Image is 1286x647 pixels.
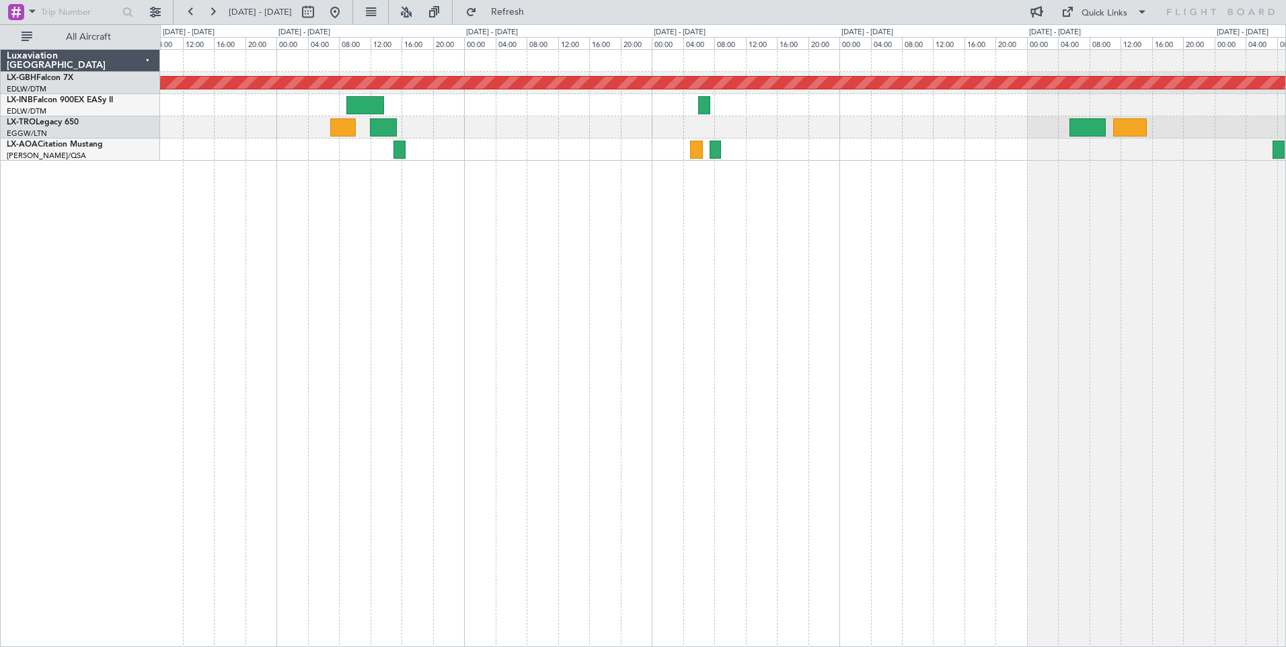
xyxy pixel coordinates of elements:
div: 12:00 [1121,37,1151,49]
div: [DATE] - [DATE] [654,27,706,38]
div: 12:00 [371,37,402,49]
div: 16:00 [1152,37,1183,49]
div: 20:00 [1183,37,1214,49]
a: LX-TROLegacy 650 [7,118,79,126]
div: 12:00 [933,37,964,49]
input: Trip Number [41,2,118,22]
button: Quick Links [1055,1,1154,23]
a: LX-INBFalcon 900EX EASy II [7,96,113,104]
div: 16:00 [777,37,808,49]
div: 04:00 [1058,37,1089,49]
div: 08:00 [151,37,182,49]
div: 20:00 [808,37,839,49]
div: 08:00 [1090,37,1121,49]
a: EDLW/DTM [7,106,46,116]
div: 20:00 [995,37,1026,49]
div: [DATE] - [DATE] [163,27,215,38]
div: 16:00 [402,37,432,49]
div: 08:00 [902,37,933,49]
div: 00:00 [464,37,495,49]
div: 00:00 [839,37,870,49]
div: 12:00 [558,37,589,49]
div: 16:00 [214,37,245,49]
div: 00:00 [1215,37,1246,49]
div: 04:00 [683,37,714,49]
div: [DATE] - [DATE] [278,27,330,38]
div: 16:00 [589,37,620,49]
div: [DATE] - [DATE] [1217,27,1269,38]
div: [DATE] - [DATE] [466,27,518,38]
span: LX-TRO [7,118,36,126]
a: EDLW/DTM [7,84,46,94]
div: 16:00 [965,37,995,49]
a: [PERSON_NAME]/QSA [7,151,86,161]
div: [DATE] - [DATE] [1029,27,1081,38]
a: EGGW/LTN [7,128,47,139]
button: All Aircraft [15,26,146,48]
div: 12:00 [746,37,777,49]
span: All Aircraft [35,32,142,42]
div: 20:00 [621,37,652,49]
div: 04:00 [496,37,527,49]
div: 00:00 [1027,37,1058,49]
div: 08:00 [714,37,745,49]
span: LX-AOA [7,141,38,149]
span: LX-GBH [7,74,36,82]
a: LX-GBHFalcon 7X [7,74,73,82]
button: Refresh [459,1,540,23]
div: 00:00 [276,37,307,49]
a: LX-AOACitation Mustang [7,141,103,149]
span: Refresh [480,7,536,17]
div: 04:00 [871,37,902,49]
div: [DATE] - [DATE] [841,27,893,38]
div: 20:00 [433,37,464,49]
div: Quick Links [1082,7,1127,20]
div: 04:00 [1246,37,1277,49]
span: LX-INB [7,96,33,104]
div: 20:00 [245,37,276,49]
div: 00:00 [652,37,683,49]
div: 12:00 [183,37,214,49]
span: [DATE] - [DATE] [229,6,292,18]
div: 04:00 [308,37,339,49]
div: 08:00 [339,37,370,49]
div: 08:00 [527,37,558,49]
